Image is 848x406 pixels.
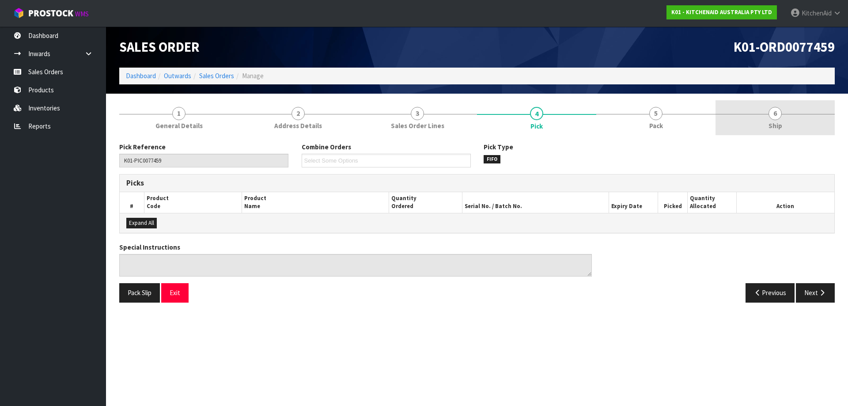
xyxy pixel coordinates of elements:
span: Manage [242,72,264,80]
th: # [120,192,144,213]
span: 5 [649,107,662,120]
th: Product Code [144,192,242,213]
a: Dashboard [126,72,156,80]
span: Picked [664,202,682,210]
button: Expand All [126,218,157,228]
button: Previous [746,283,795,302]
span: Expand All [129,219,154,227]
button: Pack Slip [119,283,160,302]
th: Quantity Allocated [688,192,737,213]
span: Sales Order [119,38,200,55]
span: FIFO [484,155,500,164]
span: 1 [172,107,185,120]
span: Address Details [274,121,322,130]
span: K01-ORD0077459 [734,38,835,55]
img: cube-alt.png [13,8,24,19]
th: Action [736,192,834,213]
th: Product Name [242,192,389,213]
th: Quantity Ordered [389,192,462,213]
span: ProStock [28,8,73,19]
span: Sales Order Lines [391,121,444,130]
span: Pick [530,121,543,131]
a: Outwards [164,72,191,80]
label: Special Instructions [119,243,180,252]
strong: K01 - KITCHENAID AUSTRALIA PTY LTD [671,8,772,16]
th: Serial No. / Batch No. [462,192,609,213]
label: Pick Reference [119,142,166,152]
th: Expiry Date [609,192,658,213]
span: KitchenAid [802,9,832,17]
span: 4 [530,107,543,120]
span: Ship [768,121,782,130]
label: Combine Orders [302,142,351,152]
span: Pick [119,136,835,309]
h3: Picks [126,179,470,187]
button: Next [796,283,835,302]
small: WMS [75,10,89,18]
a: Sales Orders [199,72,234,80]
span: Pack [649,121,663,130]
span: General Details [155,121,203,130]
span: 3 [411,107,424,120]
button: Exit [161,283,189,302]
label: Pick Type [484,142,513,152]
span: 2 [291,107,305,120]
span: 6 [768,107,782,120]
